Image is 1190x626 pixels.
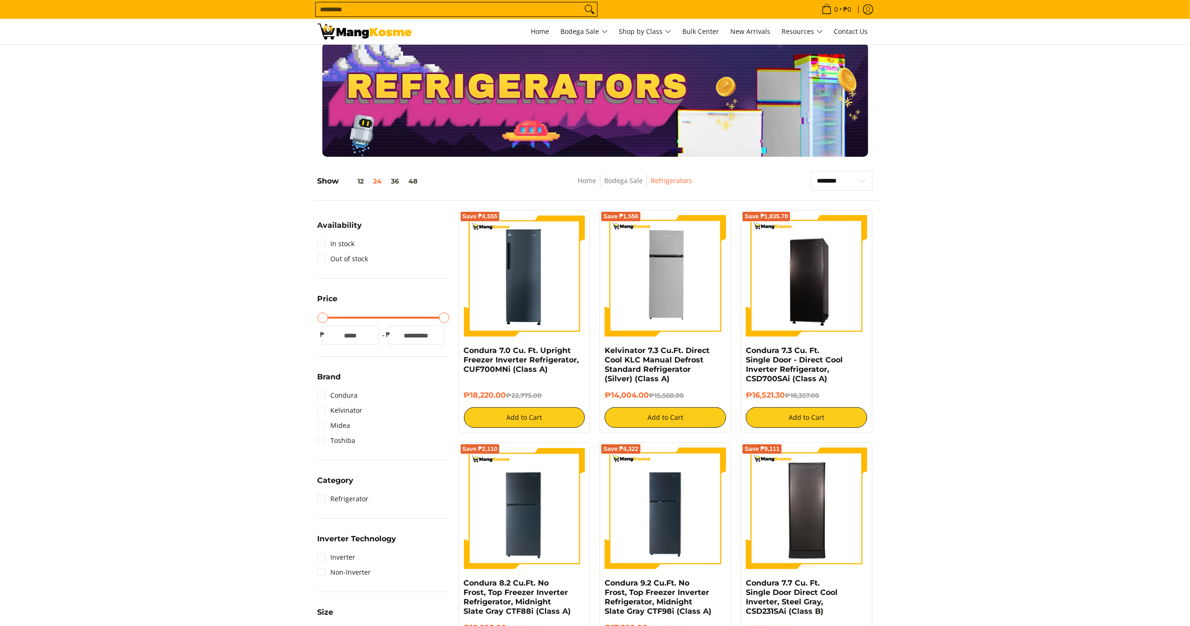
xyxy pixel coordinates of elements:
[615,19,676,44] a: Shop by Class
[464,448,585,569] img: Condura 8.2 Cu.Ft. No Frost, Top Freezer Inverter Refrigerator, Midnight Slate Gray CTF88i (Class A)
[842,6,853,13] span: ₱0
[404,177,423,185] button: 48
[561,26,608,38] span: Bodega Sale
[651,176,692,185] a: Refrigerators
[605,407,726,428] button: Add to Cart
[683,27,719,36] span: Bulk Center
[746,407,867,428] button: Add to Cart
[746,217,867,335] img: Condura 7.3 Cu. Ft. Single Door - Direct Cool Inverter Refrigerator, CSD700SAi (Class A)
[605,215,726,337] img: Kelvinator 7.3 Cu.Ft. Direct Cool KLC Manual Defrost Standard Refrigerator (Silver) (Class A)
[383,330,393,339] span: ₱
[463,214,498,219] span: Save ₱4,555
[318,535,397,550] summary: Open
[464,578,571,616] a: Condura 8.2 Cu.Ft. No Frost, Top Freezer Inverter Refrigerator, Midnight Slate Gray CTF88i (Class A)
[318,236,355,251] a: In stock
[603,214,639,219] span: Save ₱1,556
[819,4,855,15] span: •
[318,491,369,506] a: Refrigerator
[746,578,838,616] a: Condura 7.7 Cu. Ft. Single Door Direct Cool Inverter, Steel Gray, CSD231SAi (Class B)
[726,19,775,44] a: New Arrivals
[464,391,585,400] h6: ₱18,220.00
[744,214,788,219] span: Save ₱1,835.70
[318,24,412,40] img: Bodega Sale Refrigerator l Mang Kosme: Home Appliances Warehouse Sale
[830,19,873,44] a: Contact Us
[785,392,819,399] del: ₱18,357.00
[387,177,404,185] button: 36
[605,346,710,383] a: Kelvinator 7.3 Cu.Ft. Direct Cool KLC Manual Defrost Standard Refrigerator (Silver) (Class A)
[833,6,840,13] span: 0
[605,448,726,569] img: Condura 9.2 Cu.Ft. No Frost, Top Freezer Inverter Refrigerator, Midnight Slate Gray CTF98i (Class A)
[318,609,334,616] span: Size
[746,391,867,400] h6: ₱16,521.30
[318,177,423,186] h5: Show
[782,26,823,38] span: Resources
[603,446,639,452] span: Save ₱4,322
[318,330,327,339] span: ₱
[318,433,356,448] a: Toshiba
[463,446,498,452] span: Save ₱2,110
[318,418,351,433] a: Midea
[318,550,356,565] a: Inverter
[678,19,724,44] a: Bulk Center
[318,373,341,381] span: Brand
[318,609,334,623] summary: Open
[421,19,873,44] nav: Main Menu
[318,222,362,236] summary: Open
[318,388,358,403] a: Condura
[318,222,362,229] span: Availability
[318,403,363,418] a: Kelvinator
[746,449,867,568] img: Condura 7.7 Cu. Ft. Single Door Direct Cool Inverter, Steel Gray, CSD231SAi (Class B)
[605,391,726,400] h6: ₱14,004.00
[511,175,758,196] nav: Breadcrumbs
[318,251,368,266] a: Out of stock
[604,176,643,185] a: Bodega Sale
[582,2,597,16] button: Search
[527,19,554,44] a: Home
[731,27,771,36] span: New Arrivals
[318,373,341,388] summary: Open
[531,27,550,36] span: Home
[746,346,843,383] a: Condura 7.3 Cu. Ft. Single Door - Direct Cool Inverter Refrigerator, CSD700SAi (Class A)
[777,19,828,44] a: Resources
[464,407,585,428] button: Add to Cart
[556,19,613,44] a: Bodega Sale
[619,26,671,38] span: Shop by Class
[506,392,542,399] del: ₱22,775.00
[318,295,338,303] span: Price
[318,535,397,543] span: Inverter Technology
[834,27,868,36] span: Contact Us
[339,177,369,185] button: 12
[464,215,585,337] img: Condura 7.0 Cu. Ft. Upright Freezer Inverter Refrigerator, CUF700MNi (Class A)
[318,295,338,310] summary: Open
[318,477,354,491] summary: Open
[369,177,387,185] button: 24
[578,176,596,185] a: Home
[649,392,684,399] del: ₱15,560.00
[318,565,371,580] a: Non-Inverter
[605,578,711,616] a: Condura 9.2 Cu.Ft. No Frost, Top Freezer Inverter Refrigerator, Midnight Slate Gray CTF98i (Class A)
[464,346,579,374] a: Condura 7.0 Cu. Ft. Upright Freezer Inverter Refrigerator, CUF700MNi (Class A)
[318,477,354,484] span: Category
[744,446,780,452] span: Save ₱9,111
